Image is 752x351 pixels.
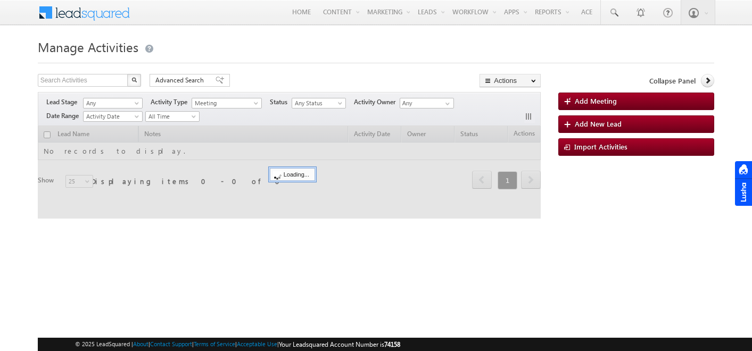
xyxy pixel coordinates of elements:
[192,98,262,108] a: Meeting
[279,340,400,348] span: Your Leadsquared Account Number is
[146,112,196,121] span: All Time
[145,111,200,122] a: All Time
[270,97,292,107] span: Status
[155,76,207,85] span: Advanced Search
[292,98,343,108] span: Any Status
[649,76,696,86] span: Collapse Panel
[150,340,192,347] a: Contact Support
[194,340,235,347] a: Terms of Service
[574,142,627,151] span: Import Activities
[84,98,139,108] span: Any
[83,98,143,108] a: Any
[440,98,453,109] a: Show All Items
[131,77,137,82] img: Search
[480,74,541,87] button: Actions
[237,340,277,347] a: Acceptable Use
[192,98,257,108] span: Meeting
[575,96,617,105] span: Add Meeting
[38,38,138,55] span: Manage Activities
[84,112,139,121] span: Activity Date
[46,111,83,121] span: Date Range
[46,97,81,107] span: Lead Stage
[75,339,400,349] span: © 2025 LeadSquared | | | | |
[270,168,315,181] div: Loading...
[292,98,346,108] a: Any Status
[400,98,454,108] input: Type to Search
[151,97,192,107] span: Activity Type
[384,340,400,348] span: 74158
[83,111,143,122] a: Activity Date
[133,340,148,347] a: About
[354,97,400,107] span: Activity Owner
[575,119,622,128] span: Add New Lead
